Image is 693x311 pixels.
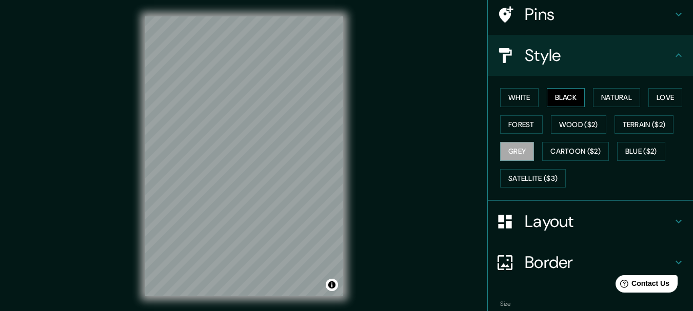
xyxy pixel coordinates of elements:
[500,88,539,107] button: White
[500,169,566,188] button: Satellite ($3)
[145,16,343,296] canvas: Map
[488,242,693,283] div: Border
[615,115,674,134] button: Terrain ($2)
[500,115,543,134] button: Forest
[525,4,672,25] h4: Pins
[488,35,693,76] div: Style
[500,142,534,161] button: Grey
[500,300,511,308] label: Size
[593,88,640,107] button: Natural
[602,271,682,300] iframe: Help widget launcher
[648,88,682,107] button: Love
[551,115,606,134] button: Wood ($2)
[542,142,609,161] button: Cartoon ($2)
[525,45,672,66] h4: Style
[326,279,338,291] button: Toggle attribution
[617,142,665,161] button: Blue ($2)
[547,88,585,107] button: Black
[488,201,693,242] div: Layout
[525,252,672,273] h4: Border
[525,211,672,232] h4: Layout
